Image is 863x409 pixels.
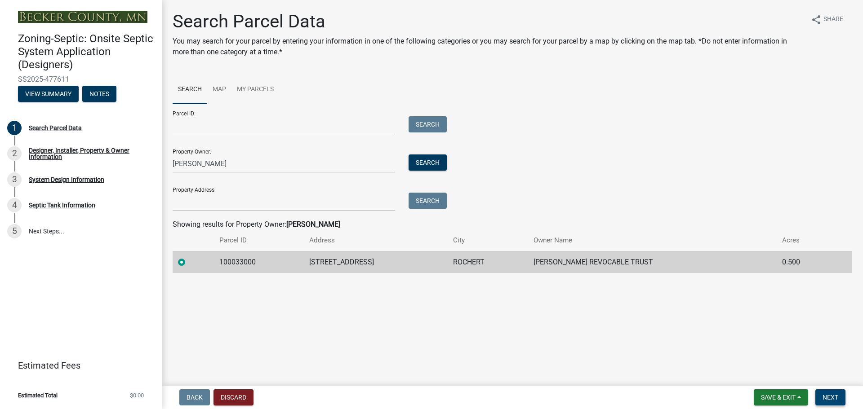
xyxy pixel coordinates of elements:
span: $0.00 [130,392,144,398]
span: Save & Exit [761,394,796,401]
img: Becker County, Minnesota [18,11,147,23]
th: Owner Name [528,230,777,251]
div: 3 [7,172,22,187]
div: Designer, Installer, Property & Owner Information [29,147,147,160]
h1: Search Parcel Data [173,11,804,32]
button: Search [409,116,447,132]
strong: [PERSON_NAME] [286,220,340,229]
a: My Parcels [231,75,279,104]
button: Discard [214,389,254,405]
div: System Design Information [29,176,104,183]
div: 2 [7,146,22,161]
th: Parcel ID [214,230,304,251]
span: Next [823,394,838,401]
button: Save & Exit [754,389,808,405]
a: Map [207,75,231,104]
div: 1 [7,121,22,135]
span: Back [187,394,203,401]
div: 4 [7,198,22,212]
td: ROCHERT [448,251,528,273]
p: You may search for your parcel by entering your information in one of the following categories or... [173,36,804,57]
div: Search Parcel Data [29,125,82,131]
td: 100033000 [214,251,304,273]
div: Septic Tank Information [29,202,95,208]
button: Search [409,193,447,209]
div: Showing results for Property Owner: [173,219,852,230]
th: Address [304,230,448,251]
button: Search [409,154,447,171]
a: Search [173,75,207,104]
i: share [811,14,822,25]
wm-modal-confirm: Notes [82,91,116,98]
button: Back [179,389,210,405]
div: 5 [7,224,22,238]
button: shareShare [804,11,850,28]
span: SS2025-477611 [18,75,144,84]
button: Next [815,389,845,405]
th: City [448,230,528,251]
td: [PERSON_NAME] REVOCABLE TRUST [528,251,777,273]
th: Acres [777,230,832,251]
span: Estimated Total [18,392,58,398]
a: Estimated Fees [7,356,147,374]
td: [STREET_ADDRESS] [304,251,448,273]
span: Share [823,14,843,25]
button: Notes [82,86,116,102]
h4: Zoning-Septic: Onsite Septic System Application (Designers) [18,32,155,71]
wm-modal-confirm: Summary [18,91,79,98]
button: View Summary [18,86,79,102]
td: 0.500 [777,251,832,273]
